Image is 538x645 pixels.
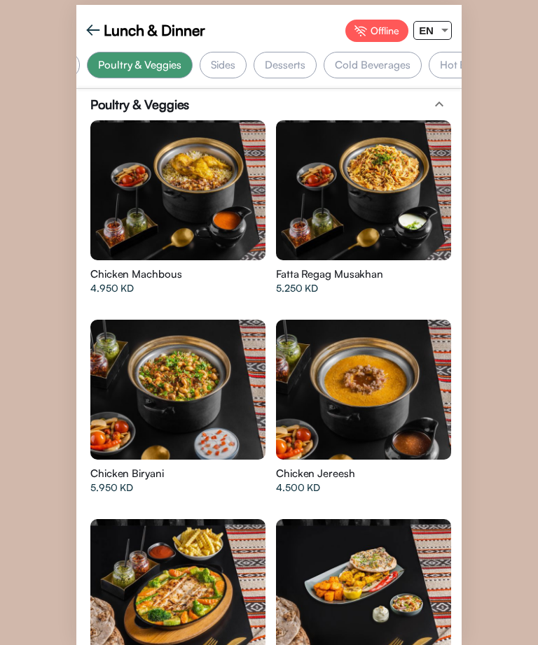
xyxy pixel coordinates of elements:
[200,52,247,78] div: Sides
[345,20,408,42] div: Offline
[90,96,189,113] span: Poultry & Veggies
[87,52,192,78] div: Poultry & Veggies
[104,20,205,41] span: Lunch & Dinner
[419,24,434,36] span: EN
[90,281,134,295] span: 4.950 KD
[90,267,181,281] span: Chicken Machbous
[276,467,355,481] span: Chicken Jereesh
[254,52,317,78] div: Desserts
[431,96,448,113] mat-icon: expand_less
[276,481,320,495] span: 4.500 KD
[354,25,367,36] img: Offline%20Icon.svg
[429,52,521,78] div: Hot Beverages
[86,23,100,37] img: header%20back%20button.svg
[324,52,422,78] div: Cold Beverages
[276,281,318,295] span: 5.250 KD
[276,267,383,281] span: Fatta Regag Musakhan
[90,467,164,481] span: Chicken Biryani
[90,481,133,495] span: 5.950 KD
